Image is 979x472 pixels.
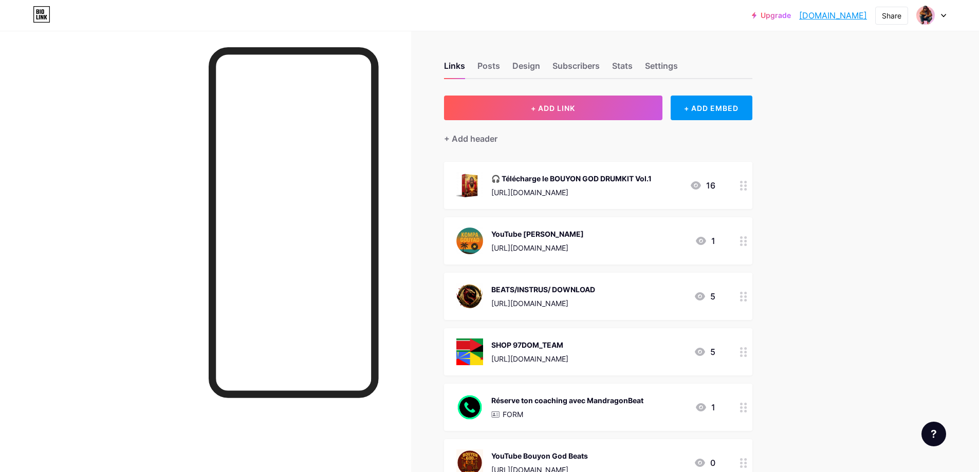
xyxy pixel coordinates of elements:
div: 0 [694,457,715,469]
div: BEATS/INSTRUS/ DOWNLOAD [491,284,595,295]
div: Subscribers [552,60,600,78]
div: YouTube [PERSON_NAME] [491,229,584,239]
img: YouTube KOMPA GOUYAD [456,228,483,254]
div: 1 [695,235,715,247]
div: SHOP 97DOM_TEAM [491,339,568,350]
div: Design [512,60,540,78]
div: 1 [695,401,715,413]
img: 🎧 Télécharge le BOUYON GOD DRUMKIT Vol.1 [456,172,483,199]
a: [DOMAIN_NAME] [799,9,867,22]
div: [URL][DOMAIN_NAME] [491,298,595,309]
div: Share [882,10,901,21]
div: [URL][DOMAIN_NAME] [491,242,584,253]
div: YouTube Bouyon God Beats [491,450,588,461]
div: Réserve ton coaching avec MandragonBeat [491,395,643,406]
div: 5 [694,346,715,358]
button: + ADD LINK [444,96,662,120]
p: FORM [503,409,523,420]
div: [URL][DOMAIN_NAME] [491,187,652,198]
img: SHOP 97DOM_TEAM [456,338,483,365]
div: + ADD EMBED [671,96,752,120]
img: BEATS/INSTRUS/ DOWNLOAD [456,283,483,310]
div: Links [444,60,465,78]
div: Posts [477,60,500,78]
img: Réserve ton coaching avec MandragonBeat [456,394,483,421]
span: + ADD LINK [531,104,575,112]
div: 16 [690,179,715,192]
div: Settings [645,60,678,78]
div: Stats [612,60,633,78]
div: [URL][DOMAIN_NAME] [491,353,568,364]
div: 5 [694,290,715,303]
img: mandragon [916,6,935,25]
div: 🎧 Télécharge le BOUYON GOD DRUMKIT Vol.1 [491,173,652,184]
a: Upgrade [752,11,791,20]
div: + Add header [444,133,497,145]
